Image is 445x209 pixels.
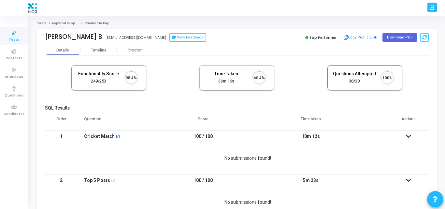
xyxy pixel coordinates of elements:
nav: breadcrumb [37,21,437,25]
td: 2 [45,175,78,186]
h5: Time Taken [205,71,248,77]
span: Tests [9,37,19,43]
span: Candidate Report [84,21,114,25]
div: 36m 16s [205,78,248,84]
td: 100 / 100 [174,131,233,142]
div: Proctor [117,48,152,53]
td: 10m 12s [233,131,388,142]
td: 100 / 100 [174,175,233,186]
span: Interviews [5,74,23,80]
mat-icon: open_in_new [116,135,120,139]
span: Top Performer [309,35,337,40]
th: Score [174,112,233,131]
button: Download PDF [382,33,417,42]
th: Order [45,112,78,131]
div: Top 5 Posts [84,175,110,186]
span: Candidates [4,112,24,117]
td: 1 [45,131,78,142]
span: Contests [6,56,22,61]
th: Question [78,112,174,131]
td: 5m 23s [233,175,388,186]
div: Cricket Match [84,131,115,142]
th: Time taken [233,112,388,131]
button: Copy Public Link [342,33,379,42]
h5: SQL Results [45,105,429,111]
div: [EMAIL_ADDRESS][DOMAIN_NAME] [106,35,166,40]
h5: Questions Attempted [333,71,376,77]
div: No submissions found! [56,153,439,164]
a: AppProd Support_NCG_L3 [52,21,95,25]
a: Tests [37,21,47,25]
span: Questions [5,93,23,98]
div: Timeline [91,48,107,53]
button: View Feedback [169,33,206,42]
th: Actions [388,112,429,131]
img: logo [26,2,39,15]
div: No submissions found! [56,197,439,208]
div: 38/38 [333,78,376,84]
div: Details [56,48,69,53]
h5: Functionality Score [77,71,120,77]
div: [PERSON_NAME] B [45,33,102,40]
div: 249/253 [77,78,120,84]
mat-icon: open_in_new [111,179,116,183]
